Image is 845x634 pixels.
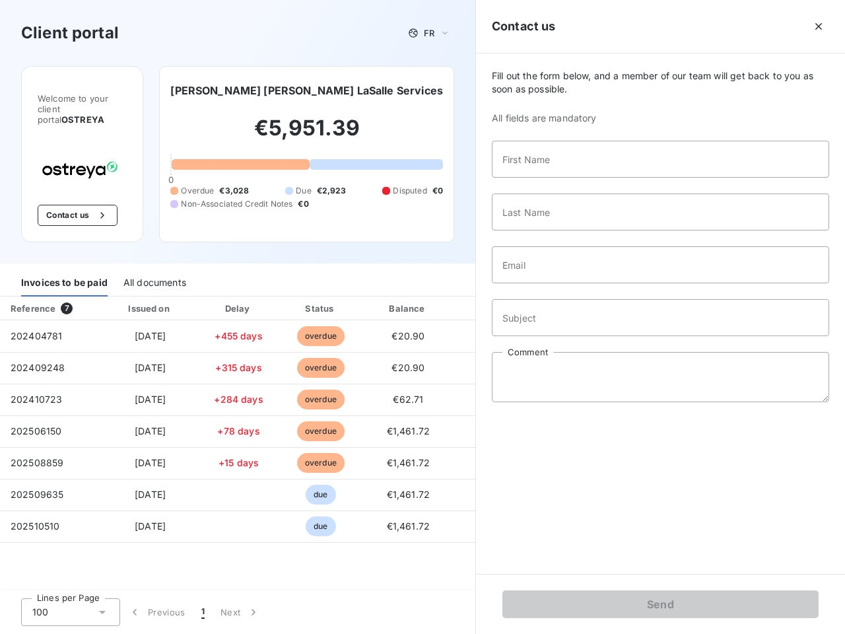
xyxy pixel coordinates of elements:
div: Balance [365,302,451,315]
span: [DATE] [135,520,166,532]
h5: Contact us [492,17,556,36]
span: +455 days [215,330,262,341]
span: Welcome to your client portal [38,93,127,125]
button: Contact us [38,205,118,226]
span: €20.90 [391,330,424,341]
span: OSTREYA [61,114,104,125]
span: €3,028 [219,185,249,197]
span: Non-Associated Credit Notes [181,198,292,210]
span: 202510510 [11,520,59,532]
span: 100 [32,606,48,619]
span: €1,461.72 [387,425,430,437]
span: 202404781 [11,330,62,341]
input: placeholder [492,141,829,178]
div: Invoices to be paid [21,269,108,297]
span: €1,461.72 [387,520,430,532]
input: placeholder [492,299,829,336]
span: overdue [297,453,345,473]
span: +15 days [219,457,259,468]
span: 202506150 [11,425,61,437]
span: Overdue [181,185,214,197]
span: Due [296,185,311,197]
div: PDF [456,302,523,315]
span: due [306,485,335,505]
span: 0 [168,174,174,185]
h3: Client portal [21,21,119,45]
span: €62.71 [393,394,423,405]
span: €0 [298,198,308,210]
span: [DATE] [135,425,166,437]
span: 202410723 [11,394,62,405]
span: €1,461.72 [387,489,430,500]
span: overdue [297,326,345,346]
span: €2,923 [317,185,347,197]
button: Send [502,590,819,618]
h2: €5,951.39 [170,115,443,155]
span: €20.90 [391,362,424,373]
div: Status [281,302,360,315]
span: [DATE] [135,362,166,373]
span: +78 days [217,425,259,437]
span: overdue [297,358,345,378]
input: placeholder [492,246,829,283]
span: Disputed [393,185,426,197]
span: 7 [61,302,73,314]
span: overdue [297,390,345,409]
span: €1,461.72 [387,457,430,468]
span: 202508859 [11,457,63,468]
button: Previous [120,598,193,626]
span: overdue [297,421,345,441]
span: [DATE] [135,330,166,341]
button: Next [213,598,268,626]
img: Company logo [38,157,122,184]
span: [DATE] [135,489,166,500]
span: All fields are mandatory [492,112,829,125]
span: +315 days [215,362,261,373]
button: 1 [193,598,213,626]
div: Reference [11,303,55,314]
h6: [PERSON_NAME] [PERSON_NAME] LaSalle Services [170,83,443,98]
span: 1 [201,606,205,619]
span: FR [424,28,434,38]
span: 202409248 [11,362,65,373]
span: [DATE] [135,457,166,468]
span: Fill out the form below, and a member of our team will get back to you as soon as possible. [492,69,829,96]
span: [DATE] [135,394,166,405]
span: €0 [432,185,443,197]
div: All documents [123,269,186,297]
span: due [306,516,335,536]
span: +284 days [214,394,263,405]
div: Issued on [104,302,195,315]
span: 202509635 [11,489,63,500]
div: Delay [201,302,277,315]
input: placeholder [492,194,829,230]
